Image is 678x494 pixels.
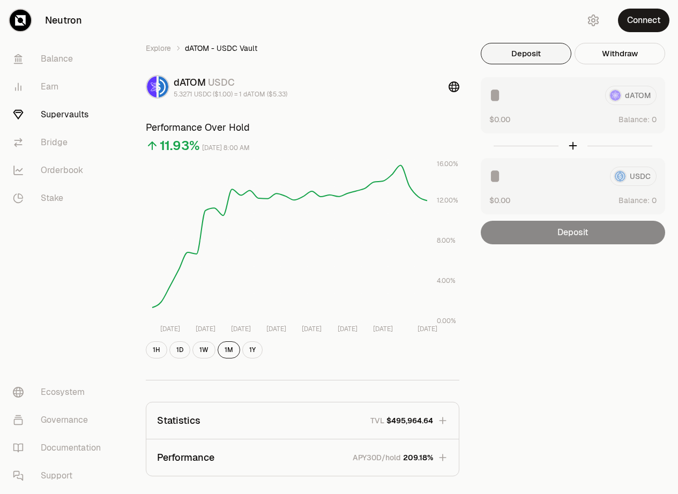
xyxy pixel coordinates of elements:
[146,439,459,476] button: PerformanceAPY30D/hold209.18%
[147,76,157,98] img: dATOM Logo
[4,462,116,490] a: Support
[146,43,459,54] nav: breadcrumb
[4,73,116,101] a: Earn
[157,413,200,428] p: Statistics
[192,341,215,358] button: 1W
[218,341,240,358] button: 1M
[386,415,433,426] span: $495,964.64
[266,325,286,333] tspan: [DATE]
[418,325,437,333] tspan: [DATE]
[370,415,384,426] p: TVL
[4,129,116,156] a: Bridge
[146,43,171,54] a: Explore
[174,90,287,99] div: 5.3271 USDC ($1.00) = 1 dATOM ($5.33)
[338,325,357,333] tspan: [DATE]
[169,341,190,358] button: 1D
[146,341,167,358] button: 1H
[4,45,116,73] a: Balance
[160,325,180,333] tspan: [DATE]
[242,341,263,358] button: 1Y
[4,156,116,184] a: Orderbook
[489,114,510,125] button: $0.00
[437,160,458,168] tspan: 16.00%
[618,9,669,32] button: Connect
[489,194,510,206] button: $0.00
[160,137,200,154] div: 11.93%
[185,43,257,54] span: dATOM - USDC Vault
[157,450,214,465] p: Performance
[4,406,116,434] a: Governance
[146,402,459,439] button: StatisticsTVL$495,964.64
[4,378,116,406] a: Ecosystem
[575,43,665,64] button: Withdraw
[196,325,215,333] tspan: [DATE]
[302,325,322,333] tspan: [DATE]
[231,325,251,333] tspan: [DATE]
[4,184,116,212] a: Stake
[437,236,456,245] tspan: 8.00%
[619,114,650,125] span: Balance:
[4,101,116,129] a: Supervaults
[437,196,458,205] tspan: 12.00%
[4,434,116,462] a: Documentation
[202,142,250,154] div: [DATE] 8:00 AM
[403,452,433,463] span: 209.18%
[353,452,401,463] p: APY30D/hold
[481,43,571,64] button: Deposit
[437,317,456,325] tspan: 0.00%
[174,75,287,90] div: dATOM
[437,276,456,285] tspan: 4.00%
[373,325,393,333] tspan: [DATE]
[159,76,168,98] img: USDC Logo
[619,195,650,206] span: Balance:
[146,120,459,135] h3: Performance Over Hold
[208,76,235,88] span: USDC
